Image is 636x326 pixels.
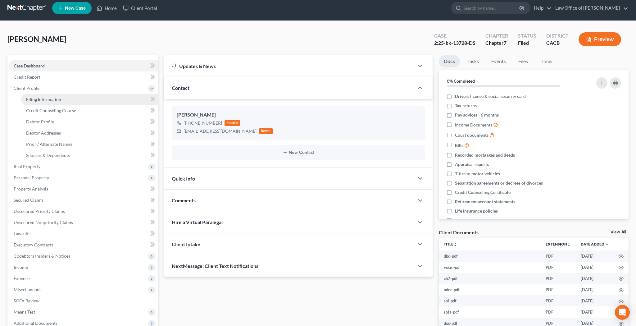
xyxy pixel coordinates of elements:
a: Debtor Profile [21,116,158,127]
a: Events [486,55,511,67]
span: Debtor Addresses [26,130,61,135]
a: Tasks [462,55,484,67]
span: Life insurance policies [455,208,498,214]
span: Filing Information [26,97,61,102]
span: Bills [455,142,463,149]
a: Timer [536,55,558,67]
td: dbd-pdf [439,250,541,262]
span: Miscellaneous [14,287,41,292]
span: Hire a Virtual Paralegal [172,219,223,225]
a: SOFA Review [9,295,158,306]
span: Court documents [455,132,488,138]
span: Personal Property [14,175,49,180]
a: Executory Contracts [9,239,158,250]
a: Unsecured Priority Claims [9,206,158,217]
span: Client Profile [14,85,39,91]
div: District [546,32,569,39]
div: Status [518,32,536,39]
div: CACB [546,39,569,47]
div: Client Documents [439,229,479,236]
a: View All [611,230,626,234]
div: Case [434,32,475,39]
span: Income Documents [455,122,492,128]
i: expand_more [605,243,609,246]
i: unfold_more [567,243,571,246]
span: Credit Counseling Course [26,108,76,113]
div: mobile [225,120,240,126]
td: PDF [541,262,576,273]
div: [PERSON_NAME] [177,111,420,119]
span: Case Dashboard [14,63,45,68]
span: Income [14,264,28,270]
a: Credit Counseling Course [21,105,158,116]
span: Means Test [14,309,35,315]
a: Filing Information [21,94,158,105]
div: 2:25-bk-13728-DS [434,39,475,47]
strong: 0% Completed [447,78,475,84]
span: Comments [172,197,196,203]
a: Secured Claims [9,195,158,206]
span: Credit Counseling Certificate [455,189,511,195]
span: Spouses & Dependents [26,153,70,158]
div: Open Intercom Messenger [615,305,630,320]
div: Chapter [485,32,508,39]
a: Date Added expand_more [581,242,609,246]
span: Prior / Alternate Names [26,141,72,147]
a: Extensionunfold_more [546,242,571,246]
div: Chapter [485,39,508,47]
a: Unsecured Nonpriority Claims [9,217,158,228]
a: Help [531,2,552,14]
span: Quick Info [172,176,195,181]
a: Property Analysis [9,183,158,195]
span: Separation agreements or decrees of divorces [455,180,543,186]
td: PDF [541,306,576,318]
td: [DATE] [576,262,614,273]
span: 7 [504,40,507,46]
td: [DATE] [576,295,614,306]
span: Bank statements [455,217,487,223]
div: Filed [518,39,536,47]
a: Lawsuits [9,228,158,239]
td: soi-pdf [439,295,541,306]
span: Unsecured Nonpriority Claims [14,220,73,225]
button: New Contact [177,150,420,155]
span: [PERSON_NAME] [7,34,66,44]
span: Contact [172,85,189,91]
td: vocm-pdf [439,262,541,273]
a: Prior / Alternate Names [21,139,158,150]
div: home [259,128,273,134]
span: Recorded mortgages and deeds [455,152,515,158]
span: New Case [65,6,86,11]
span: Unsecured Priority Claims [14,209,65,214]
a: Spouses & Dependents [21,150,158,161]
a: Docs [439,55,460,67]
span: Real Property [14,164,40,169]
div: Updates & News [172,63,407,69]
span: Credit Report [14,74,40,80]
td: adoc-pdf [439,284,541,295]
a: Case Dashboard [9,60,158,71]
span: Pay advices - 6 months [455,112,499,118]
a: Client Portal [120,2,160,14]
td: PDF [541,295,576,306]
a: Fees [513,55,533,67]
span: Secured Claims [14,197,43,203]
td: [DATE] [576,284,614,295]
a: Home [93,2,120,14]
i: unfold_more [453,243,457,246]
span: Client Intake [172,241,200,247]
span: Tax returns [455,103,477,109]
span: Property Analysis [14,186,48,191]
a: Titleunfold_more [444,242,457,246]
span: Drivers license & social security card [455,93,526,99]
span: NextMessage: Client Text Notifications [172,263,258,269]
span: Retirement account statements [455,199,515,205]
span: Additional Documents [14,320,57,326]
span: SOFA Review [14,298,39,303]
a: Credit Report [9,71,158,83]
span: Expenses [14,276,31,281]
a: Debtor Addresses [21,127,158,139]
td: PDF [541,273,576,284]
span: Lawsuits [14,231,30,236]
td: [DATE] [576,306,614,318]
